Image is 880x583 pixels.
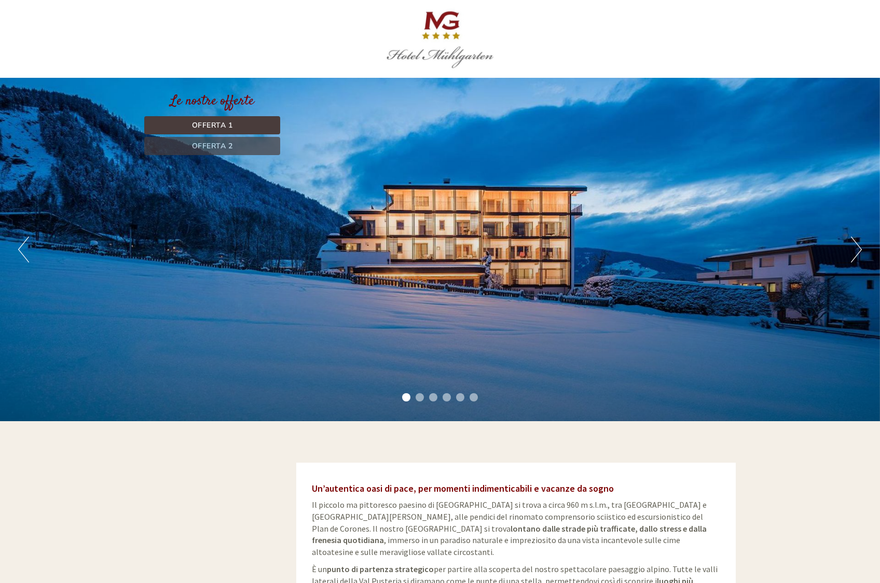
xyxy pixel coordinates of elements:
[312,482,614,494] span: Un’autentica oasi di pace, per momenti indimenticabili e vacanze da sogno
[18,237,29,262] button: Previous
[192,120,233,130] span: Offerta 1
[327,564,434,574] strong: punto di partenza strategico
[312,499,707,557] span: Il piccolo ma pittoresco paesino di [GEOGRAPHIC_DATA] si trova a circa 960 m s.l.m., tra [GEOGRAP...
[851,237,862,262] button: Next
[192,141,233,151] span: Offerta 2
[144,92,280,111] div: Le nostre offerte
[312,523,707,546] strong: lontano dalle strade più trafficate, dallo stress e dalla frenesia quotidiana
